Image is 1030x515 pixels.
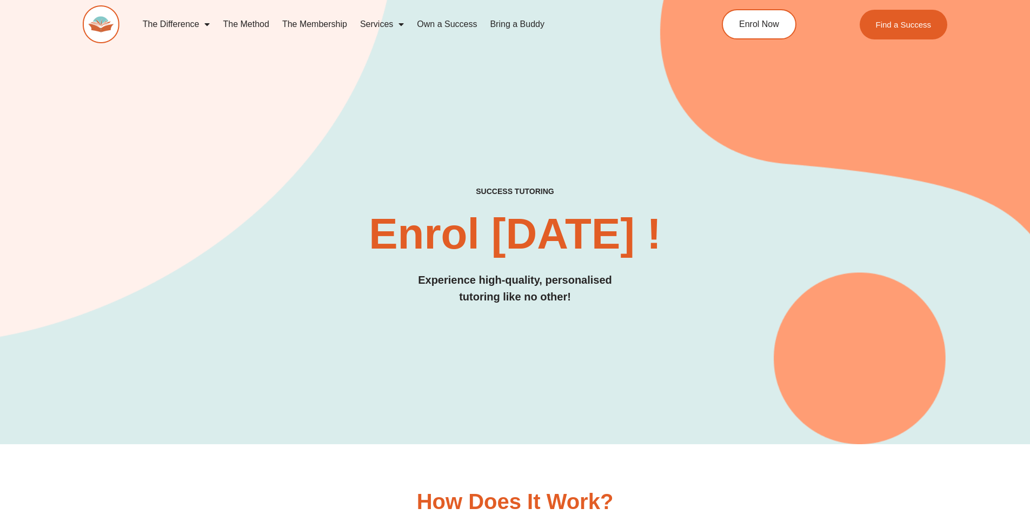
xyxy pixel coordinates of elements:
[83,187,948,196] h4: success tutoring
[354,12,410,37] a: Services
[739,20,779,29] span: Enrol Now
[83,272,948,305] h3: Experience high-quality, personalised tutoring like no other!
[417,491,614,512] h3: How Does it Work?
[410,12,483,37] a: Own a Success
[136,12,217,37] a: The Difference
[860,10,948,39] a: Find a Success
[276,12,354,37] a: The Membership
[483,12,551,37] a: Bring a Buddy
[83,212,948,256] h2: Enrol [DATE] !
[722,9,796,39] a: Enrol Now
[216,12,275,37] a: The Method
[876,21,932,29] span: Find a Success
[136,12,673,37] nav: Menu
